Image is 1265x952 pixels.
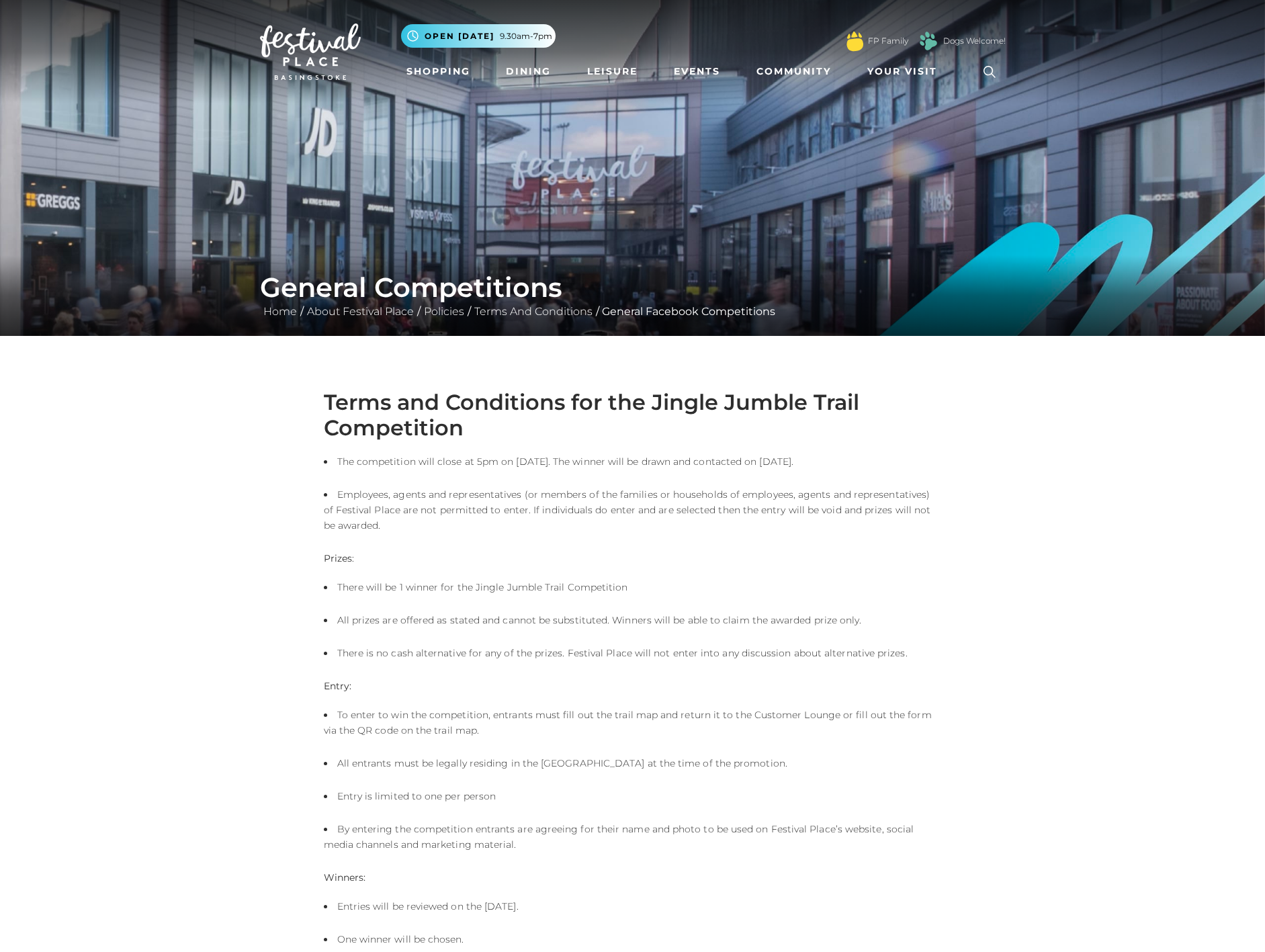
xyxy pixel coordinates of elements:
[500,59,556,84] a: Dining
[401,24,556,48] button: Open [DATE] 9.30am-7pm
[324,551,942,566] p: :
[421,305,468,318] a: Policies
[324,580,942,595] li: There will be 1 winner for the Jingle Jumble Trail Competition
[324,707,942,738] li: To enter to win the competition, entrants must fill out the trail map and return it to the Custom...
[862,59,949,84] a: Your Visit
[324,454,942,470] li: The competition will close at 5pm on [DATE]. The winner will be drawn and contacted on [DATE].
[324,899,942,914] li: Entries will be reviewed on the [DATE].
[867,64,937,79] span: Your Visit
[260,305,300,318] a: Home
[324,613,942,628] li: All prizes are offered as stated and cannot be substituted. Winners will be able to claim the awa...
[260,271,1006,304] h1: General Competitions
[324,487,942,533] li: Employees, agents and representatives (or members of the families or households of employees, age...
[751,59,836,84] a: Community
[668,59,726,84] a: Events
[425,30,494,42] span: Open [DATE]
[324,871,366,883] strong: Winners:
[868,35,908,47] a: FP Family
[500,30,552,42] span: 9.30am-7pm
[324,822,942,853] li: By entering the competition entrants are agreeing for their name and photo to be used on Festival...
[324,932,942,947] li: One winner will be chosen.
[304,305,417,318] a: About Festival Place
[250,271,1016,320] div: / / / / General Facebook Competitions
[324,390,942,441] h2: Terms and Conditions for the Jingle Jumble Trail Competition
[260,24,361,80] img: Festival Place Logo
[324,789,942,804] li: Entry is limited to one per person
[324,646,942,661] li: There is no cash alternative for any of the prizes. Festival Place will not enter into any discus...
[471,305,596,318] a: Terms And Conditions
[324,756,942,771] li: All entrants must be legally residing in the [GEOGRAPHIC_DATA] at the time of the promotion.
[582,59,643,84] a: Leisure
[943,35,1006,47] a: Dogs Welcome!
[324,680,351,692] strong: Entry:
[401,59,476,84] a: Shopping
[324,552,352,564] strong: Prizes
